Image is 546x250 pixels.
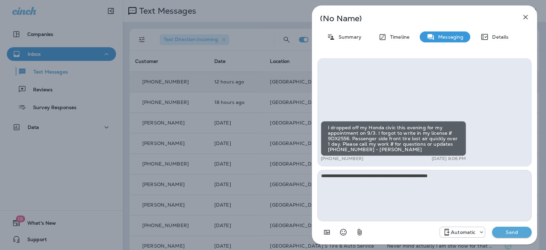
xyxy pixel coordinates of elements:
[489,34,508,40] p: Details
[492,227,532,238] button: Send
[498,229,526,235] p: Send
[335,34,361,40] p: Summary
[321,156,363,161] p: [PHONE_NUMBER]
[321,121,466,156] div: I dropped off my Honda civic this evening for my appointment on 9/3. I forgot to write in my lice...
[336,225,350,239] button: Select an emoji
[320,16,506,21] p: (No Name)
[432,156,466,161] p: [DATE] 8:06 PM
[387,34,409,40] p: Timeline
[435,34,463,40] p: Messaging
[320,225,334,239] button: Add in a premade template
[451,229,475,235] p: Automatic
